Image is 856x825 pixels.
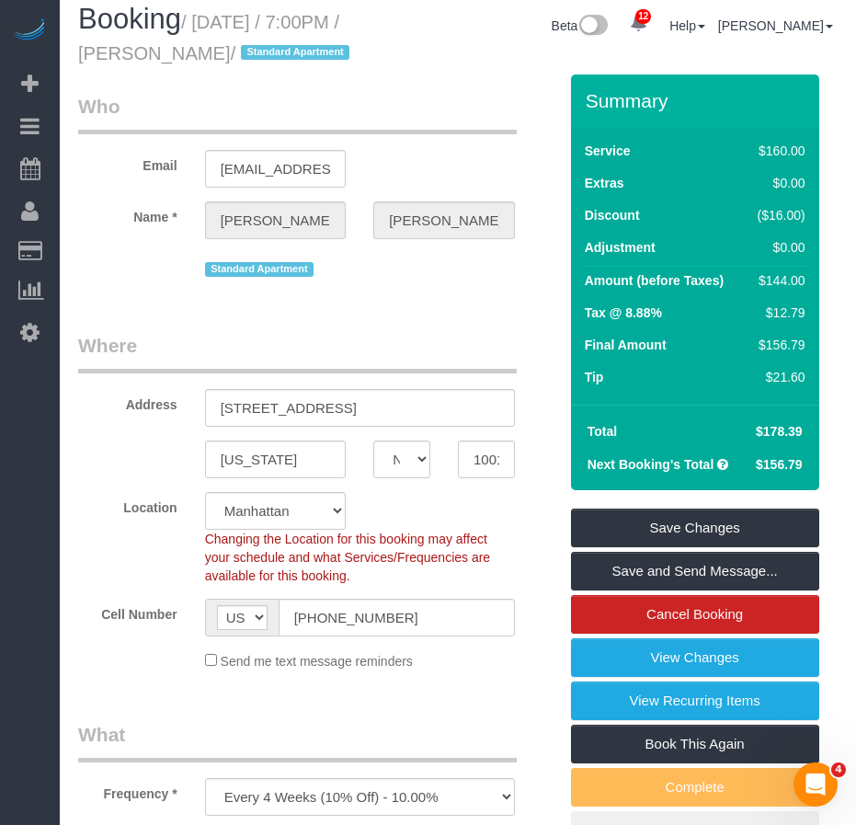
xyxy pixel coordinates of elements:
input: Cell Number [279,599,515,636]
span: / [231,43,356,63]
a: [PERSON_NAME] [718,18,833,33]
label: Email [64,150,191,175]
a: Book This Again [571,725,819,763]
div: $144.00 [750,271,805,290]
div: $0.00 [750,238,805,257]
div: $12.79 [750,304,805,322]
iframe: Intercom live chat [793,762,838,807]
img: Automaid Logo [11,18,48,44]
a: Save and Send Message... [571,552,819,590]
label: Discount [585,206,640,224]
a: View Changes [571,638,819,677]
label: Address [64,389,191,414]
span: Standard Apartment [241,45,350,60]
span: 12 [635,9,651,24]
div: ($16.00) [750,206,805,224]
img: New interface [577,15,608,39]
div: $0.00 [750,174,805,192]
input: City [205,441,347,478]
label: Location [64,492,191,517]
input: Zip Code [458,441,515,478]
span: Changing the Location for this booking may affect your schedule and what Services/Frequencies are... [205,532,491,583]
strong: Next Booking's Total [588,457,714,472]
h3: Summary [586,90,810,111]
legend: Where [78,332,517,373]
a: Help [669,18,705,33]
span: $178.39 [756,424,803,439]
span: $156.79 [756,457,803,472]
input: Email [205,150,347,188]
label: Adjustment [585,238,656,257]
label: Final Amount [585,336,667,354]
legend: What [78,721,517,762]
span: Booking [78,3,181,35]
a: 12 [621,4,656,44]
input: Last Name [373,201,515,239]
label: Frequency * [64,778,191,803]
span: Send me text message reminders [221,654,413,669]
strong: Total [588,424,617,439]
label: Name * [64,201,191,226]
input: First Name [205,201,347,239]
div: $21.60 [750,368,805,386]
a: Beta [552,18,609,33]
label: Extras [585,174,624,192]
label: Cell Number [64,599,191,624]
label: Amount (before Taxes) [585,271,724,290]
span: Standard Apartment [205,262,314,277]
label: Tax @ 8.88% [585,304,662,322]
legend: Who [78,93,517,134]
a: View Recurring Items [571,682,819,720]
a: Cancel Booking [571,595,819,634]
a: Save Changes [571,509,819,547]
span: 4 [831,762,846,777]
label: Service [585,142,631,160]
div: $156.79 [750,336,805,354]
div: $160.00 [750,142,805,160]
label: Tip [585,368,604,386]
small: / [DATE] / 7:00PM / [PERSON_NAME] [78,12,355,63]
